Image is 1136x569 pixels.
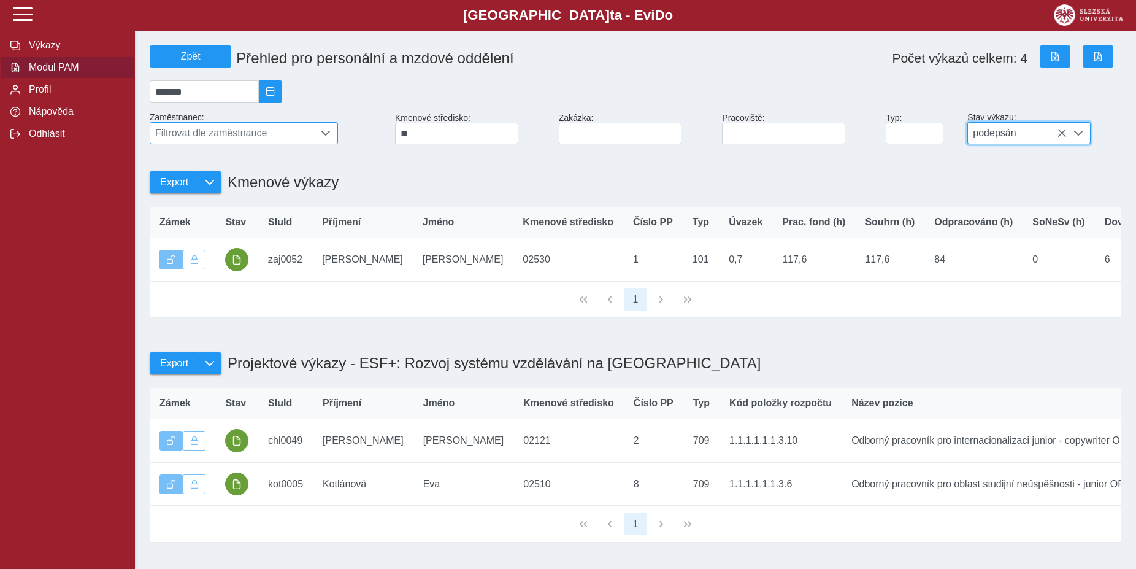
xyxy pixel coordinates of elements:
[624,462,683,506] td: 8
[1083,45,1113,68] button: Export do PDF
[633,217,673,228] span: Číslo PP
[225,473,248,496] button: podepsáno
[25,106,125,117] span: Nápověda
[259,80,282,103] button: 2025/08
[719,238,772,282] td: 0,7
[513,462,624,506] td: 02510
[717,108,881,149] div: Pracoviště:
[268,217,292,228] span: SluId
[268,398,292,409] span: SluId
[150,45,231,68] button: Zpět
[25,62,125,73] span: Modul PAM
[322,217,361,228] span: Příjmení
[683,238,719,282] td: 101
[729,217,762,228] span: Úvazek
[312,238,413,282] td: [PERSON_NAME]
[683,462,720,506] td: 709
[390,108,554,149] div: Kmenové středisko:
[934,217,1013,228] span: Odpracováno (h)
[693,217,709,228] span: Typ
[413,462,514,506] td: Eva
[523,398,614,409] span: Kmenové středisko
[159,431,183,451] button: Výkaz je odemčen.
[183,250,206,269] button: Uzamknout lze pouze výkaz, který je podepsán a schválen.
[962,107,1126,149] div: Stav výkazu:
[145,107,390,149] div: Zaměstnanec:
[25,128,125,139] span: Odhlásit
[258,238,312,282] td: zaj0052
[159,398,191,409] span: Zámek
[513,419,624,462] td: 02121
[772,238,855,282] td: 117,6
[1054,4,1123,26] img: logo_web_su.png
[693,398,710,409] span: Typ
[221,168,339,197] h1: Kmenové výkazy
[665,7,674,23] span: o
[881,108,962,149] div: Typ:
[423,398,455,409] span: Jméno
[513,238,623,282] td: 02530
[150,123,314,144] span: Filtrovat dle zaměstnance
[25,40,125,51] span: Výkazy
[683,419,720,462] td: 709
[624,288,647,311] button: 1
[624,513,647,536] button: 1
[225,398,246,409] span: Stav
[623,238,683,282] td: 1
[729,398,832,409] span: Kód položky rozpočtu
[221,349,761,378] h1: Projektové výkazy - ESF+: Rozvoj systému vzdělávání na [GEOGRAPHIC_DATA]
[313,419,413,462] td: [PERSON_NAME]
[225,429,248,452] button: podepsáno
[150,352,198,374] button: Export
[37,7,1099,23] b: [GEOGRAPHIC_DATA] a - Evi
[159,217,191,228] span: Zámek
[720,419,842,462] td: 1.1.1.1.1.1.3.10
[624,419,683,462] td: 2
[892,51,1027,66] span: Počet výkazů celkem: 4
[160,177,188,188] span: Export
[155,51,226,62] span: Zpět
[423,217,455,228] span: Jméno
[1040,45,1070,68] button: Export do Excelu
[159,250,183,269] button: Výkaz je odemčen.
[413,419,514,462] td: [PERSON_NAME]
[323,398,361,409] span: Příjmení
[160,358,188,369] span: Export
[231,45,722,72] h1: Přehled pro personální a mzdové oddělení
[183,431,206,451] button: Uzamknout lze pouze výkaz, který je podepsán a schválen.
[1023,238,1094,282] td: 0
[610,7,614,23] span: t
[782,217,845,228] span: Prac. fond (h)
[924,238,1023,282] td: 84
[258,419,313,462] td: chl0049
[1032,217,1084,228] span: SoNeSv (h)
[258,462,313,506] td: kot0005
[855,238,924,282] td: 117,6
[183,474,206,494] button: Uzamknout lze pouze výkaz, který je podepsán a schválen.
[150,171,198,193] button: Export
[634,398,674,409] span: Číslo PP
[968,123,1067,144] span: podepsán
[523,217,613,228] span: Kmenové středisko
[554,108,718,149] div: Zakázka:
[225,217,246,228] span: Stav
[25,84,125,95] span: Profil
[159,474,183,494] button: Výkaz je odemčen.
[851,398,913,409] span: Název pozice
[313,462,413,506] td: Kotlánová
[654,7,664,23] span: D
[865,217,915,228] span: Souhrn (h)
[413,238,513,282] td: [PERSON_NAME]
[720,462,842,506] td: 1.1.1.1.1.1.3.6
[225,248,248,271] button: podepsáno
